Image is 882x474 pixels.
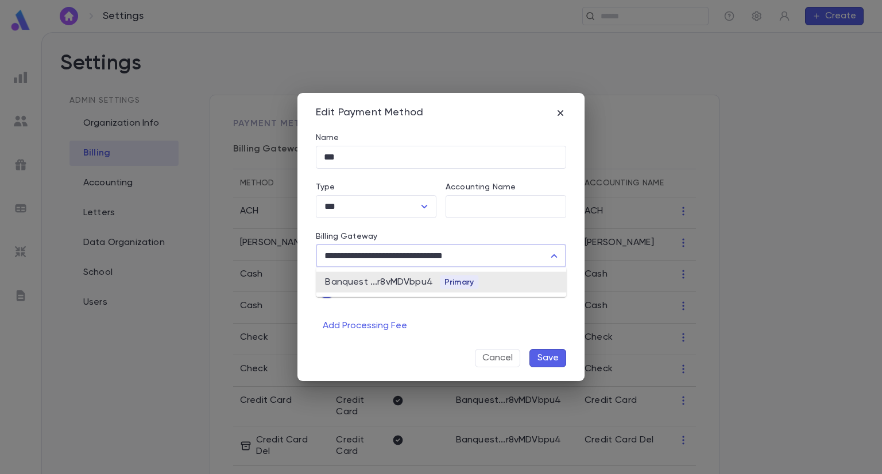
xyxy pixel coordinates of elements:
div: Banquest ... r8vMDVbpu4 [325,275,478,289]
button: Add Processing Fee [316,317,414,335]
button: Cancel [475,349,520,367]
button: Open [416,199,432,215]
label: Accounting Name [446,182,516,192]
button: Close [546,248,562,264]
button: Save [529,349,566,367]
label: Type [316,182,335,192]
div: Edit Payment Method [316,107,423,119]
label: Billing Gateway [316,232,377,241]
span: Primary [440,278,478,287]
label: Name [316,133,339,142]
